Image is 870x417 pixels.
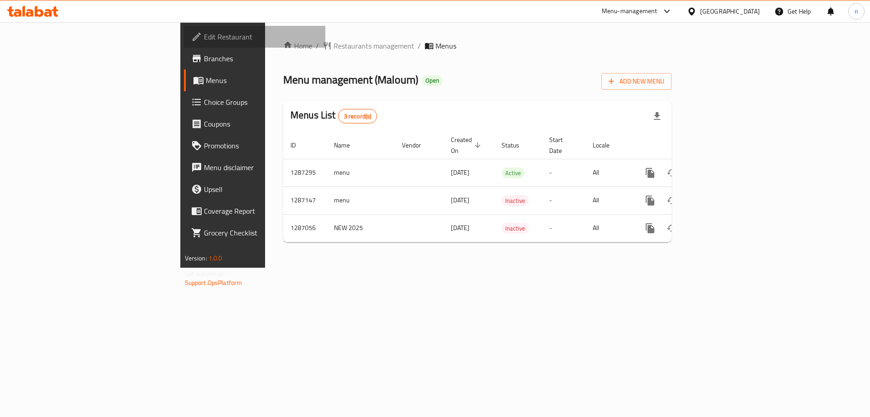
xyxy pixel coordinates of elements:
[185,268,227,280] span: Get support on:
[204,31,319,42] span: Edit Restaurant
[290,108,377,123] h2: Menus List
[283,40,672,51] nav: breadcrumb
[502,140,531,151] span: Status
[502,223,529,234] span: Inactive
[283,132,734,242] table: enhanced table
[609,76,664,87] span: Add New Menu
[418,40,421,51] li: /
[184,48,326,69] a: Branches
[204,97,319,108] span: Choice Groups
[184,157,326,178] a: Menu disclaimer
[549,134,575,156] span: Start Date
[204,227,319,238] span: Grocery Checklist
[451,134,483,156] span: Created On
[632,132,734,159] th: Actions
[542,214,585,242] td: -
[601,73,672,90] button: Add New Menu
[327,186,395,214] td: menu
[204,206,319,216] span: Coverage Report
[502,168,525,178] span: Active
[639,162,661,184] button: more
[206,75,319,86] span: Menus
[334,140,362,151] span: Name
[435,40,456,51] span: Menus
[639,217,661,239] button: more
[451,194,469,206] span: [DATE]
[402,140,433,151] span: Vendor
[333,40,414,51] span: Restaurants management
[184,69,326,91] a: Menus
[700,6,760,16] div: [GEOGRAPHIC_DATA]
[283,69,418,90] span: Menu management ( Maloum )
[185,277,242,289] a: Support.OpsPlatform
[327,214,395,242] td: NEW 2025
[327,159,395,186] td: menu
[502,167,525,178] div: Active
[542,186,585,214] td: -
[184,222,326,244] a: Grocery Checklist
[661,217,683,239] button: Change Status
[422,75,443,86] div: Open
[204,118,319,129] span: Coupons
[542,159,585,186] td: -
[338,109,377,123] div: Total records count
[422,77,443,84] span: Open
[184,26,326,48] a: Edit Restaurant
[451,167,469,178] span: [DATE]
[290,140,308,151] span: ID
[646,105,668,127] div: Export file
[338,112,377,121] span: 3 record(s)
[323,40,414,51] a: Restaurants management
[661,162,683,184] button: Change Status
[204,140,319,151] span: Promotions
[185,252,207,264] span: Version:
[184,113,326,135] a: Coupons
[593,140,621,151] span: Locale
[502,196,529,206] span: Inactive
[184,200,326,222] a: Coverage Report
[585,214,632,242] td: All
[204,162,319,173] span: Menu disclaimer
[661,190,683,211] button: Change Status
[184,91,326,113] a: Choice Groups
[208,252,222,264] span: 1.0.0
[204,184,319,195] span: Upsell
[204,53,319,64] span: Branches
[585,186,632,214] td: All
[184,178,326,200] a: Upsell
[585,159,632,186] td: All
[451,222,469,234] span: [DATE]
[184,135,326,157] a: Promotions
[855,6,858,16] span: n
[602,6,657,17] div: Menu-management
[639,190,661,211] button: more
